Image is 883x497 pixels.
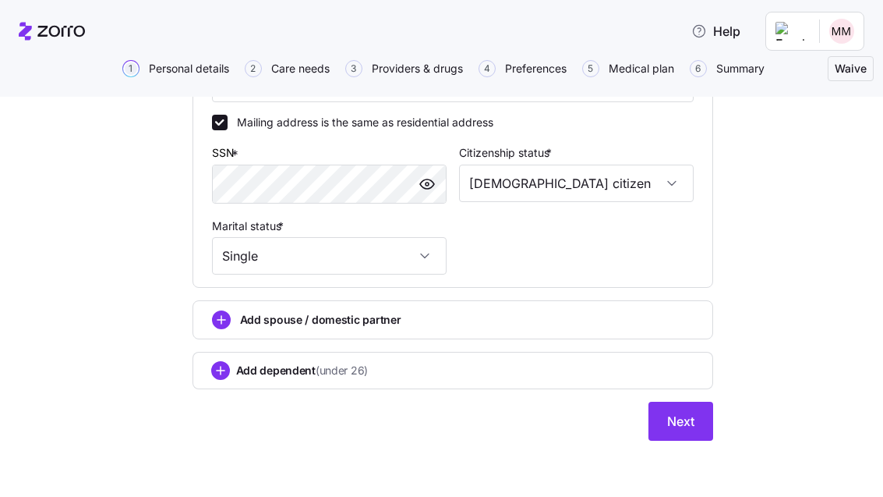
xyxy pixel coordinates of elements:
a: 1Personal details [119,60,229,77]
span: Help [691,22,740,41]
span: Personal details [149,63,229,74]
span: Medical plan [609,63,674,74]
span: Add spouse / domestic partner [240,312,401,328]
input: Select citizenship status [459,165,694,202]
label: Citizenship status [459,144,555,162]
label: Marital status [212,218,287,235]
img: 1a94e1ad58056c9cb2e3e13ff3dc5637 [829,19,854,44]
span: 4 [479,60,496,77]
span: Add dependent [236,363,369,378]
span: Care needs [271,63,330,74]
button: Help [679,16,753,47]
img: Employer logo [775,22,807,41]
span: 2 [245,60,262,77]
button: 4Preferences [479,60,567,77]
input: Select marital status [212,237,447,275]
svg: add icon [211,361,230,380]
button: Next [648,402,713,441]
label: Mailing address is the same as residential address [228,115,493,130]
button: 1Personal details [122,60,229,77]
button: 5Medical plan [582,60,674,77]
button: Waive [828,56,874,81]
button: 6Summary [690,60,765,77]
span: Providers & drugs [372,63,463,74]
span: 6 [690,60,707,77]
span: 3 [345,60,362,77]
span: 5 [582,60,599,77]
span: (under 26) [316,363,368,378]
svg: add icon [212,311,231,329]
span: Summary [716,63,765,74]
button: 3Providers & drugs [345,60,463,77]
button: 2Care needs [245,60,330,77]
span: Next [667,412,694,431]
span: 1 [122,60,140,77]
label: SSN [212,144,242,162]
span: Waive [835,61,867,76]
span: Preferences [505,63,567,74]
